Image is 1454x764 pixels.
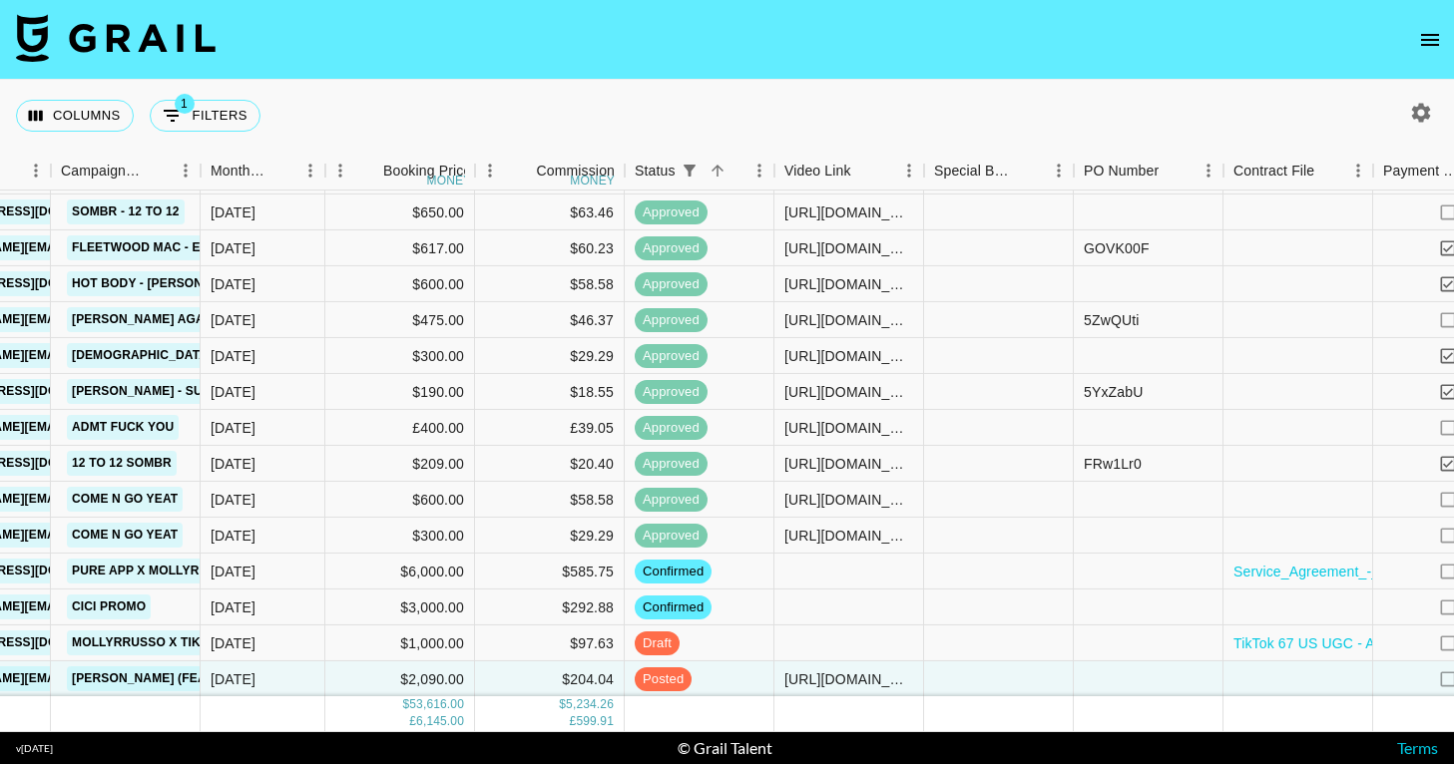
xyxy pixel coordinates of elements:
span: approved [635,202,708,221]
div: FRw1Lr0 [1084,454,1142,474]
div: Status [625,152,774,191]
a: COME N GO Yeat [67,523,183,548]
div: $292.88 [475,589,625,625]
div: https://www.tiktok.com/@fiddyrhett/video/7536908334109134102?_r=1&_t=ZN-8yl7YoFF8Ja [784,418,913,438]
button: Menu [325,156,355,186]
div: Contract File [1233,152,1314,191]
div: 5ZwQUti [1084,310,1140,330]
button: open drawer [1410,20,1450,60]
div: $6,000.00 [325,554,475,589]
button: Sort [1314,157,1342,185]
div: $97.63 [475,625,625,661]
div: £39.05 [475,410,625,446]
div: $300.00 [325,518,475,554]
span: approved [635,526,708,545]
a: ADMT Fuck You [67,415,179,440]
div: GOVK00F [1084,238,1150,258]
span: confirmed [635,597,712,616]
div: 1 active filter [676,157,704,185]
div: Month Due [201,152,325,191]
button: Show filters [676,157,704,185]
div: https://www.tiktok.com/@yallfavouritesagittarius/video/7537414324042698006 [784,490,913,510]
a: HOT BODY - [PERSON_NAME] [67,271,254,296]
div: $ [559,697,566,714]
div: $29.29 [475,338,625,374]
div: Special Booking Type [924,152,1074,191]
button: Menu [21,156,51,186]
div: Status [635,152,676,191]
div: $600.00 [325,482,475,518]
button: Menu [475,156,505,186]
div: Aug '25 [211,597,255,617]
button: Menu [1044,156,1074,186]
div: Video Link [774,152,924,191]
div: Video Link [784,152,851,191]
button: Show filters [150,100,260,132]
span: approved [635,490,708,509]
div: https://www.tiktok.com/@delvinaahm/video/7537383525440326934 [784,526,913,546]
div: $ [402,697,409,714]
div: Special Booking Type [934,152,1016,191]
div: https://www.tiktok.com/@hope.elliott_/video/7534786567093718294 [784,202,913,222]
div: $3,000.00 [325,589,475,625]
div: PO Number [1074,152,1223,191]
div: $60.23 [475,230,625,266]
div: $58.58 [475,482,625,518]
div: $1,000.00 [325,625,475,661]
span: posted [635,669,692,688]
a: Terms [1397,738,1438,757]
div: PO Number [1084,152,1159,191]
div: Aug '25 [211,526,255,546]
div: 5,234.26 [566,697,614,714]
button: Sort [508,157,536,185]
a: [PERSON_NAME] again... - Victory Lap [67,307,324,332]
div: $46.37 [475,302,625,338]
div: £400.00 [325,410,475,446]
div: $300.00 [325,338,475,374]
div: $190.00 [325,374,475,410]
div: © Grail Talent [678,738,772,758]
a: Pure App x mollyrrusso [67,559,247,583]
div: Booking Price [383,152,471,191]
span: approved [635,418,708,437]
a: CiCi Promo [67,594,151,619]
div: $2,090.00 [325,661,475,697]
button: Menu [295,156,325,186]
div: https://www.tiktok.com/@yallfavouritesagittarius/video/7534061800703266070 [784,274,913,294]
button: Menu [171,156,201,186]
div: Aug '25 [211,310,255,330]
div: Aug '25 [211,382,255,402]
div: $58.58 [475,266,625,302]
div: Aug '25 [211,562,255,581]
div: 599.91 [576,714,614,731]
div: Aug '25 [211,669,255,689]
span: approved [635,238,708,257]
div: Aug '25 [211,238,255,258]
button: Sort [143,157,171,185]
a: 12 to 12 sombr [67,451,177,476]
a: mollyrrusso x TikTok UGC Campaign [67,630,330,655]
div: Aug '25 [211,346,255,366]
span: 1 [175,94,195,114]
button: Menu [744,156,774,186]
div: 6,145.00 [416,714,464,731]
div: $204.04 [475,661,625,697]
div: $18.55 [475,374,625,410]
div: https://www.instagram.com/p/DNOiWNbo9Uz/ [784,669,913,689]
span: approved [635,382,708,401]
div: 53,616.00 [409,697,464,714]
span: draft [635,633,680,652]
div: $650.00 [325,194,475,230]
button: Menu [1194,156,1223,186]
div: https://www.instagram.com/reel/DM8ViWVMFaO/?igsh=MTVra2lxdDc4cDhlcA%3D%3D [784,238,913,258]
button: Menu [894,156,924,186]
div: Commission [536,152,615,191]
div: 5YxZabU [1084,382,1143,402]
div: Aug '25 [211,490,255,510]
div: https://www.tiktok.com/@delvinaahm/video/7535041475210448150 [784,346,913,366]
button: Sort [355,157,383,185]
div: £ [570,714,577,731]
span: approved [635,346,708,365]
div: $209.00 [325,446,475,482]
button: Sort [1016,157,1044,185]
